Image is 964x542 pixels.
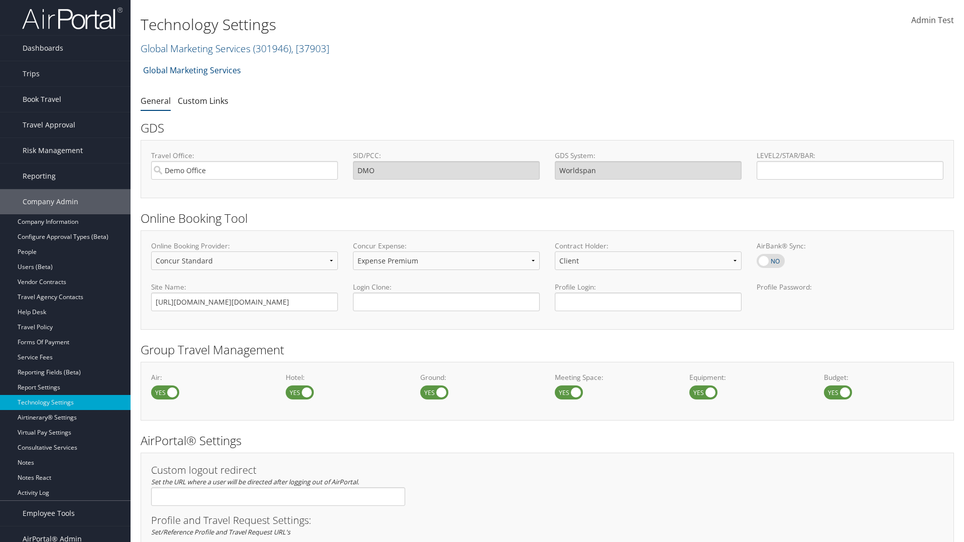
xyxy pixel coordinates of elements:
[757,282,943,311] label: Profile Password:
[555,293,742,311] input: Profile Login:
[353,241,540,251] label: Concur Expense:
[253,42,291,55] span: ( 301946 )
[286,372,405,382] label: Hotel:
[555,151,742,161] label: GDS System:
[151,372,271,382] label: Air:
[141,432,954,449] h2: AirPortal® Settings
[23,138,83,163] span: Risk Management
[23,112,75,138] span: Travel Approval
[420,372,540,382] label: Ground:
[151,527,290,536] em: Set/Reference Profile and Travel Request URL's
[353,282,540,292] label: Login Clone:
[151,151,338,161] label: Travel Office:
[22,7,123,30] img: airportal-logo.png
[757,241,943,251] label: AirBank® Sync:
[141,119,946,137] h2: GDS
[291,42,329,55] span: , [ 37903 ]
[23,87,61,112] span: Book Travel
[555,241,742,251] label: Contract Holder:
[911,5,954,36] a: Admin Test
[757,254,785,268] label: AirBank® Sync
[151,465,405,475] h3: Custom logout redirect
[23,189,78,214] span: Company Admin
[555,282,742,311] label: Profile Login:
[911,15,954,26] span: Admin Test
[353,151,540,161] label: SID/PCC:
[151,282,338,292] label: Site Name:
[151,241,338,251] label: Online Booking Provider:
[141,210,954,227] h2: Online Booking Tool
[555,372,674,382] label: Meeting Space:
[23,61,40,86] span: Trips
[23,36,63,61] span: Dashboards
[143,60,241,80] a: Global Marketing Services
[141,95,171,106] a: General
[178,95,228,106] a: Custom Links
[151,477,359,486] em: Set the URL where a user will be directed after logging out of AirPortal.
[151,515,943,525] h3: Profile and Travel Request Settings:
[23,501,75,526] span: Employee Tools
[689,372,809,382] label: Equipment:
[141,14,683,35] h1: Technology Settings
[141,42,329,55] a: Global Marketing Services
[757,151,943,161] label: LEVEL2/STAR/BAR:
[141,341,954,358] h2: Group Travel Management
[824,372,943,382] label: Budget:
[23,164,56,189] span: Reporting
